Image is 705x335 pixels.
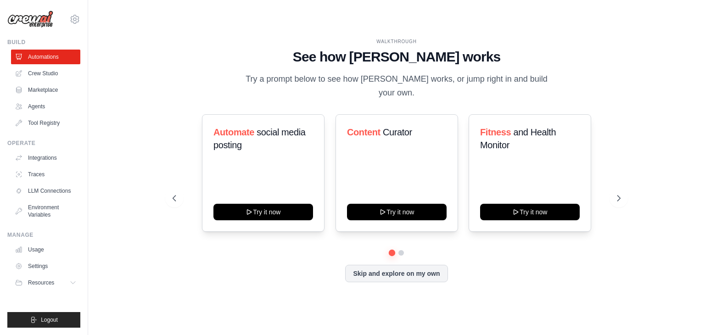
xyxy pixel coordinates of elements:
[41,316,58,324] span: Logout
[213,127,306,150] span: social media posting
[11,167,80,182] a: Traces
[11,275,80,290] button: Resources
[7,39,80,46] div: Build
[347,204,447,220] button: Try it now
[11,259,80,274] a: Settings
[11,116,80,130] a: Tool Registry
[173,38,621,45] div: WALKTHROUGH
[11,184,80,198] a: LLM Connections
[213,204,313,220] button: Try it now
[7,231,80,239] div: Manage
[383,127,412,137] span: Curator
[11,83,80,97] a: Marketplace
[480,127,556,150] span: and Health Monitor
[28,279,54,286] span: Resources
[7,140,80,147] div: Operate
[11,66,80,81] a: Crew Studio
[345,265,448,282] button: Skip and explore on my own
[480,204,580,220] button: Try it now
[11,200,80,222] a: Environment Variables
[11,99,80,114] a: Agents
[7,11,53,28] img: Logo
[11,151,80,165] a: Integrations
[213,127,254,137] span: Automate
[11,50,80,64] a: Automations
[173,49,621,65] h1: See how [PERSON_NAME] works
[480,127,511,137] span: Fitness
[347,127,380,137] span: Content
[242,73,551,100] p: Try a prompt below to see how [PERSON_NAME] works, or jump right in and build your own.
[11,242,80,257] a: Usage
[7,312,80,328] button: Logout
